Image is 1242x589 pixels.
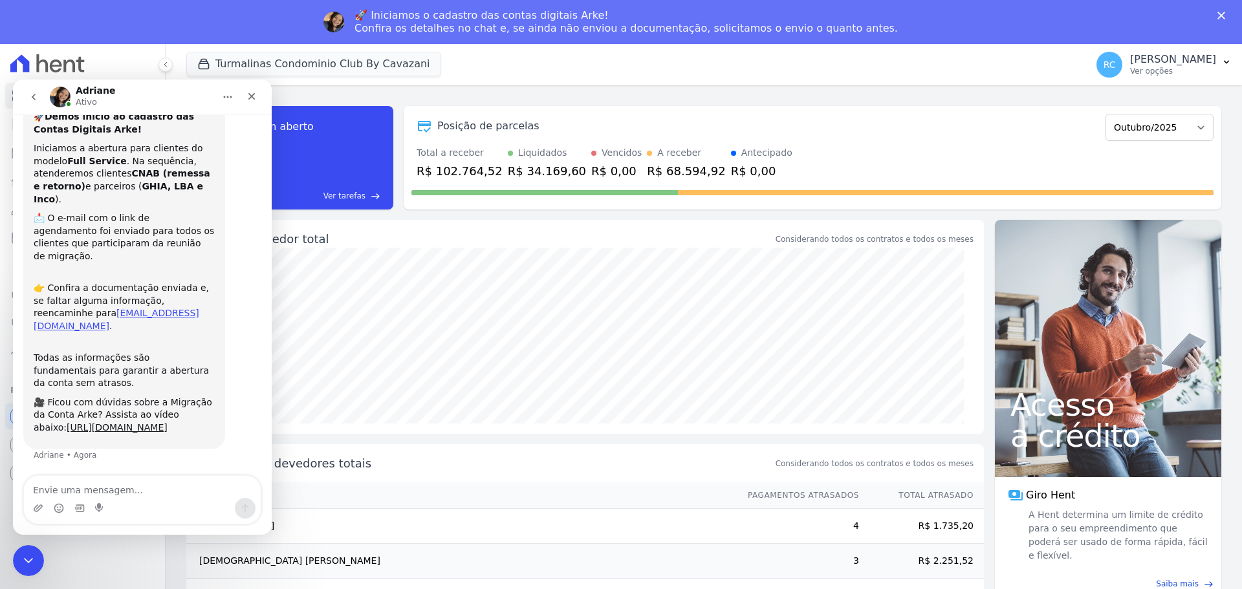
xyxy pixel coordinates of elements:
[21,190,202,253] div: 👉 Confira a documentação enviada e, se faltar alguma informação, reencaminhe para .
[1086,47,1242,83] button: RC [PERSON_NAME] Ver opções
[735,544,860,579] td: 3
[13,545,44,576] iframe: Intercom live chat
[5,168,160,194] a: Lotes
[5,111,160,137] a: Contratos
[1026,508,1208,562] span: A Hent determina um limite de crédito para o seu empreendimento que poderá ser usado de forma ráp...
[1130,66,1216,76] p: Ver opções
[776,458,974,469] span: Considerando todos os contratos e todos os meses
[5,253,160,279] a: Transferências
[234,190,380,202] a: Ver tarefas east
[41,423,51,434] button: Seletor de emoji
[591,162,642,180] div: R$ 0,00
[5,83,160,109] a: Visão Geral
[647,162,725,180] div: R$ 68.594,92
[186,544,735,579] td: [DEMOGRAPHIC_DATA] [PERSON_NAME]
[437,118,539,134] div: Posição de parcelas
[354,9,898,35] div: 🚀 Iniciamos o cadastro das contas digitais Arke! Confira os detalhes no chat e, se ainda não envi...
[21,102,190,125] b: GHIA, LBA e Inco
[82,423,93,434] button: Start recording
[508,162,586,180] div: R$ 34.169,60
[417,162,503,180] div: R$ 102.764,52
[1130,53,1216,66] p: [PERSON_NAME]
[215,230,773,248] div: Saldo devedor total
[1026,487,1075,503] span: Giro Hent
[860,482,984,509] th: Total Atrasado
[5,197,160,222] a: Clientes
[11,396,248,418] textarea: Envie uma mensagem...
[1217,12,1230,19] div: Fechar
[215,455,773,472] span: Principais devedores totais
[21,372,84,380] div: Adriane • Agora
[518,146,567,160] div: Liquidados
[1010,389,1206,420] span: Acesso
[735,482,860,509] th: Pagamentos Atrasados
[417,146,503,160] div: Total a receber
[5,225,160,251] a: Minha Carteira
[186,509,735,544] td: [PERSON_NAME]
[21,317,202,355] div: 🎥 Ficou com dúvidas sobre a Migração da Conta Arke? Assista ao vídeo abaixo:
[20,423,30,434] button: Carregar anexo
[323,190,365,202] span: Ver tarefas
[735,509,860,544] td: 4
[186,52,441,76] button: Turmalinas Condominio Club By Cavazani
[13,80,272,535] iframe: Intercom live chat
[21,89,197,112] b: CNAB (remessa e retorno)
[10,383,155,398] div: Plataformas
[860,544,984,579] td: R$ 2.251,52
[1104,60,1116,69] span: RC
[657,146,701,160] div: A receber
[54,343,155,353] a: [URL][DOMAIN_NAME]
[731,162,792,180] div: R$ 0,00
[222,418,243,439] button: Enviar mensagem…
[21,133,202,183] div: 📩 O e-mail com o link de agendamento foi enviado para todos os clientes que participaram da reuni...
[5,282,160,308] a: Crédito
[1010,420,1206,451] span: a crédito
[21,228,186,252] a: [EMAIL_ADDRESS][DOMAIN_NAME]
[860,509,984,544] td: R$ 1.735,20
[776,233,974,245] div: Considerando todos os contratos e todos os meses
[5,403,160,429] a: Recebíveis
[323,12,344,32] img: Profile image for Adriane
[5,339,160,365] a: Troca de Arquivos
[5,432,160,458] a: Conta Hent
[1204,579,1214,589] span: east
[371,191,380,201] span: east
[741,146,792,160] div: Antecipado
[5,310,160,336] a: Negativação
[5,140,160,166] a: Parcelas
[602,146,642,160] div: Vencidos
[21,260,202,310] div: Todas as informações são fundamentais para garantir a abertura da conta sem atrasos.
[61,423,72,434] button: Seletor de Gif
[186,482,735,509] th: Nome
